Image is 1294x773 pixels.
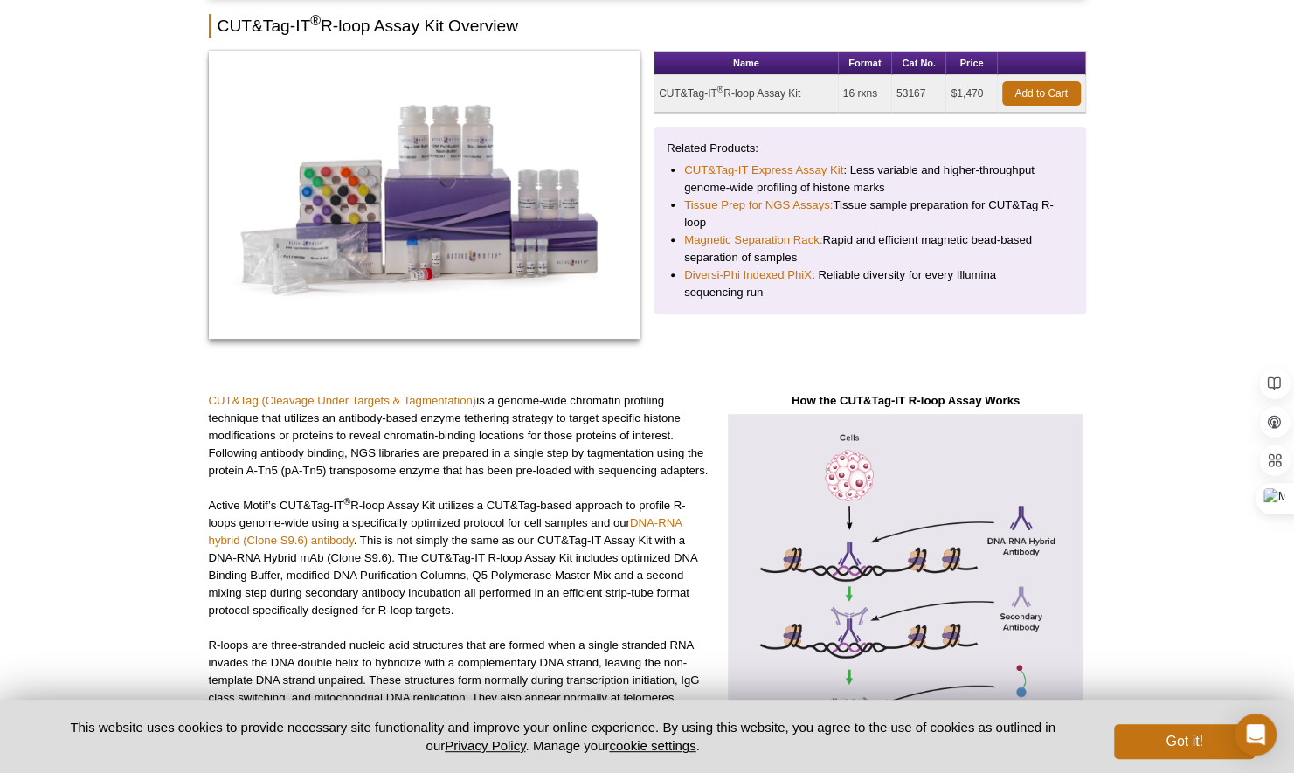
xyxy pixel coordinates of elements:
[310,13,321,28] sup: ®
[792,394,1020,407] strong: How the CUT&Tag-IT R-loop Assay Works
[654,75,839,113] td: CUT&Tag-IT R-loop Assay Kit
[946,52,997,75] th: Price
[209,516,682,547] a: DNA-RNA hybrid (Clone S9.6) antibody
[667,140,1073,157] p: Related Products:
[209,51,641,339] img: CUT&Tag-IT<sup>®</sup> R-loop Assay Kit
[684,197,833,214] a: Tissue Prep for NGS Assays:
[684,162,843,179] a: CUT&Tag-IT Express Assay Kit
[209,14,1086,38] h2: CUT&Tag-IT R-loop Assay Kit Overview
[654,52,839,75] th: Name
[839,75,892,113] td: 16 rxns
[684,162,1055,197] li: : Less variable and higher-throughput genome-wide profiling of histone marks
[684,266,1055,301] li: : Reliable diversity for every Illumina sequencing run
[609,738,695,753] button: cookie settings
[209,394,477,407] a: CUT&Tag (Cleavage Under Targets & Tagmentation)
[892,75,947,113] td: 53167
[946,75,997,113] td: $1,470
[839,52,892,75] th: Format
[684,231,822,249] a: Magnetic Separation Rack:
[1114,724,1254,759] button: Got it!
[717,85,723,94] sup: ®
[40,718,1086,755] p: This website uses cookies to provide necessary site functionality and improve your online experie...
[684,231,1055,266] li: Rapid and efficient magnetic bead-based separation of samples
[1002,81,1081,106] a: Add to Cart
[343,495,350,506] sup: ®
[684,266,812,284] a: Diversi-Phi Indexed PhiX
[209,497,713,619] p: Active Motif’s CUT&Tag-IT R-loop Assay Kit utilizes a CUT&Tag-based approach to profile R-loops g...
[445,738,525,753] a: Privacy Policy
[892,52,947,75] th: Cat No.
[684,197,1055,231] li: Tissue sample preparation for CUT&Tag R-loop
[1235,714,1277,756] div: Open Intercom Messenger
[209,392,713,480] p: is a genome-wide chromatin profiling technique that utilizes an antibody-based enzyme tethering s...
